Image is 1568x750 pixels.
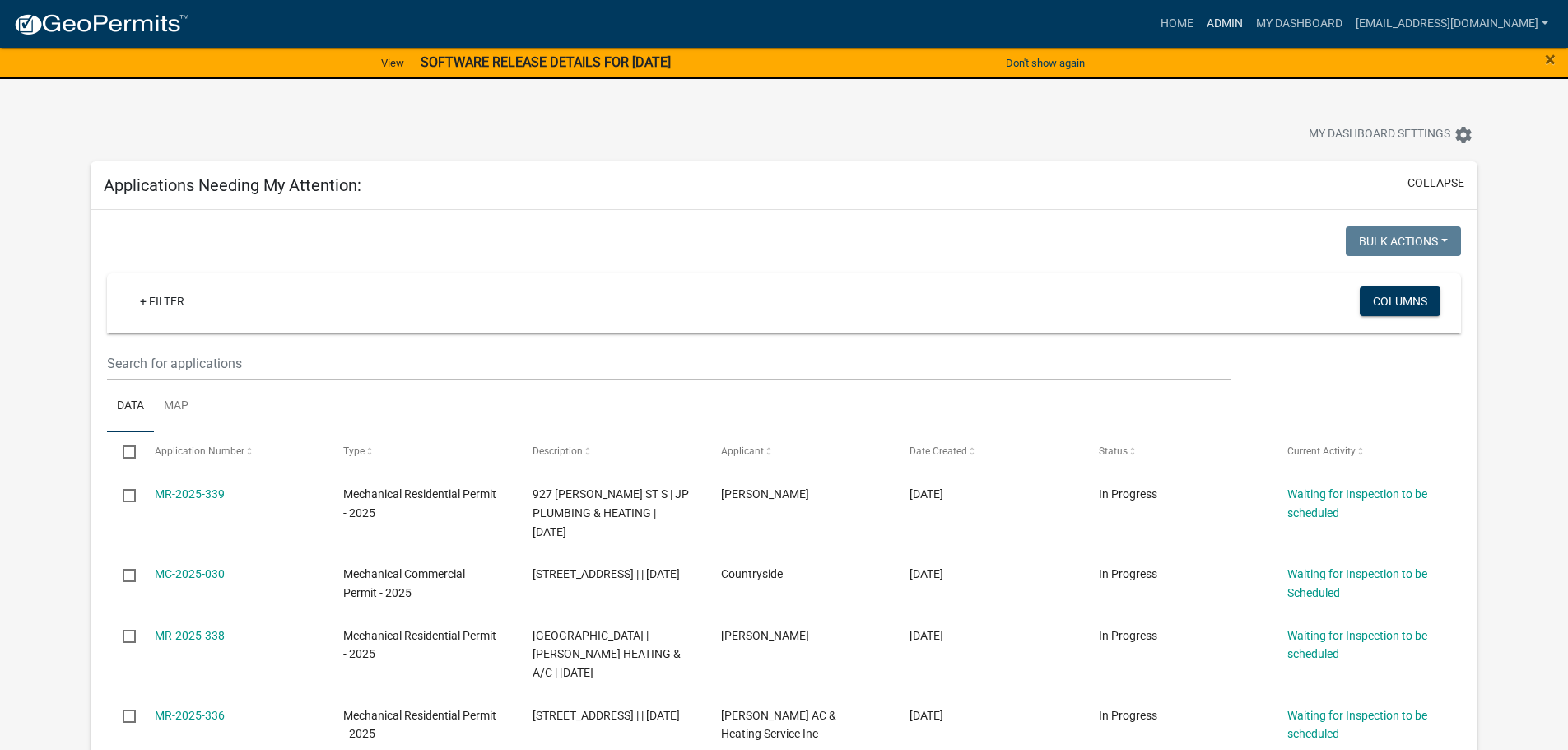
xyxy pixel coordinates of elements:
a: Waiting for Inspection to be scheduled [1287,709,1427,741]
button: My Dashboard Settingssettings [1296,119,1487,151]
span: Applicant [721,445,764,457]
a: My Dashboard [1249,8,1349,40]
span: 1119 BROADWAY ST N | | 09/08/2025 [533,709,680,722]
span: My Dashboard Settings [1309,125,1450,145]
span: 09/08/2025 [910,709,943,722]
span: 926 VALLEY ST N | NILSON HEATING & A/C | 09/08/2025 [533,629,681,680]
a: MR-2025-339 [155,487,225,501]
a: Admin [1200,8,1249,40]
a: Map [154,380,198,433]
span: SCOTT DRECKMAN [721,487,809,501]
span: 09/08/2025 [910,629,943,642]
datatable-header-cell: Date Created [894,432,1082,472]
span: Date Created [910,445,967,457]
a: View [375,49,411,77]
span: 927 PAYNE ST S | JP PLUMBING & HEATING | 09/09/2025 [533,487,689,538]
button: Columns [1360,286,1440,316]
span: Mechanical Residential Permit - 2025 [343,487,496,519]
span: Mechanical Residential Permit - 2025 [343,629,496,661]
a: + Filter [127,286,198,316]
a: MR-2025-336 [155,709,225,722]
span: Description [533,445,583,457]
span: In Progress [1099,567,1157,580]
span: Application Number [155,445,244,457]
datatable-header-cell: Status [1083,432,1272,472]
span: In Progress [1099,629,1157,642]
button: Bulk Actions [1346,226,1461,256]
span: × [1545,48,1556,71]
a: MC-2025-030 [155,567,225,580]
a: Home [1154,8,1200,40]
span: Mechanical Residential Permit - 2025 [343,709,496,741]
span: 09/09/2025 [910,567,943,580]
button: Close [1545,49,1556,69]
span: In Progress [1099,709,1157,722]
i: settings [1454,125,1473,145]
h5: Applications Needing My Attention: [104,175,361,195]
datatable-header-cell: Description [516,432,705,472]
span: mary nilson [721,629,809,642]
span: Current Activity [1287,445,1356,457]
span: Ron Holland AC & Heating Service Inc [721,709,836,741]
span: 1702 WESTRIDGE RD | | 09/09/2025 [533,567,680,580]
span: Countryside [721,567,783,580]
span: Status [1099,445,1128,457]
datatable-header-cell: Type [328,432,516,472]
strong: SOFTWARE RELEASE DETAILS FOR [DATE] [421,54,671,70]
a: Waiting for Inspection to be scheduled [1287,487,1427,519]
a: Waiting for Inspection to be scheduled [1287,629,1427,661]
a: [EMAIL_ADDRESS][DOMAIN_NAME] [1349,8,1555,40]
span: Mechanical Commercial Permit - 2025 [343,567,465,599]
datatable-header-cell: Select [107,432,138,472]
a: Waiting for Inspection to be Scheduled [1287,567,1427,599]
a: Data [107,380,154,433]
input: Search for applications [107,347,1231,380]
datatable-header-cell: Applicant [705,432,894,472]
span: 09/09/2025 [910,487,943,501]
span: Type [343,445,365,457]
datatable-header-cell: Application Number [139,432,328,472]
a: MR-2025-338 [155,629,225,642]
button: collapse [1407,175,1464,192]
button: Don't show again [999,49,1091,77]
span: In Progress [1099,487,1157,501]
datatable-header-cell: Current Activity [1272,432,1460,472]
